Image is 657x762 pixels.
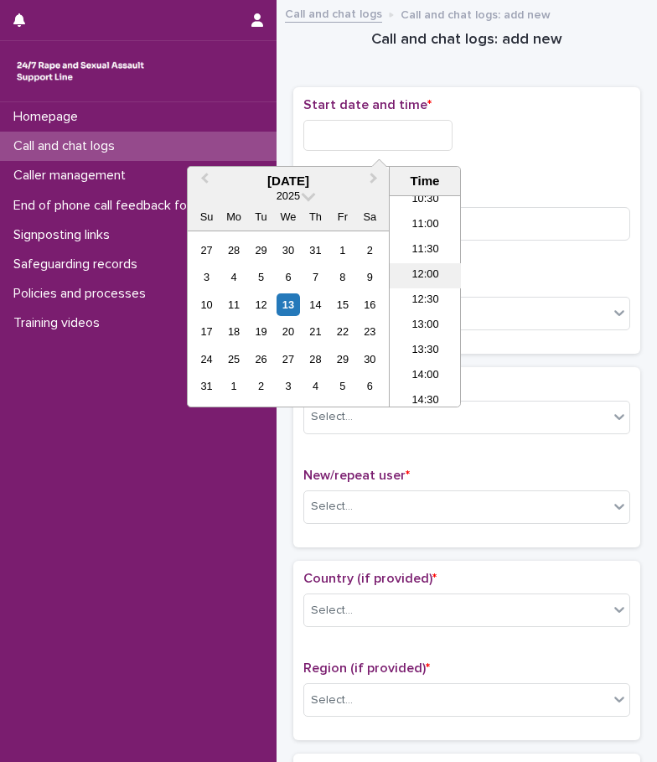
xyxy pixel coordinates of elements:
div: Choose Sunday, August 17th, 2025 [195,320,218,343]
div: Choose Wednesday, September 3rd, 2025 [277,375,299,397]
div: Choose Wednesday, August 13th, 2025 [277,293,299,316]
div: Choose Tuesday, August 12th, 2025 [250,293,272,316]
div: Su [195,205,218,228]
div: Choose Sunday, August 24th, 2025 [195,348,218,371]
div: Choose Thursday, August 14th, 2025 [304,293,327,316]
div: Choose Friday, August 1st, 2025 [331,239,354,262]
div: Choose Monday, August 11th, 2025 [222,293,245,316]
div: Choose Wednesday, August 20th, 2025 [277,320,299,343]
div: [DATE] [188,174,389,189]
div: We [277,205,299,228]
div: Select... [311,692,353,709]
li: 11:30 [390,238,461,263]
p: Training videos [7,315,113,331]
div: Choose Monday, August 4th, 2025 [222,266,245,288]
div: Choose Wednesday, August 6th, 2025 [277,266,299,288]
li: 14:30 [390,389,461,414]
div: Choose Friday, August 15th, 2025 [331,293,354,316]
div: Choose Sunday, August 31st, 2025 [195,375,218,397]
a: Call and chat logs [285,3,382,23]
div: Choose Wednesday, August 27th, 2025 [277,348,299,371]
div: Choose Friday, September 5th, 2025 [331,375,354,397]
li: 11:00 [390,213,461,238]
div: Choose Monday, August 18th, 2025 [222,320,245,343]
div: Choose Tuesday, August 19th, 2025 [250,320,272,343]
div: Choose Saturday, August 9th, 2025 [359,266,381,288]
div: Time [394,174,456,189]
div: Choose Friday, August 29th, 2025 [331,348,354,371]
div: month 2025-08 [193,236,383,400]
p: Policies and processes [7,286,159,302]
div: Sa [359,205,381,228]
div: Choose Saturday, August 30th, 2025 [359,348,381,371]
span: Region (if provided) [303,661,430,675]
div: Th [304,205,327,228]
div: Choose Friday, August 22nd, 2025 [331,320,354,343]
div: Choose Sunday, July 27th, 2025 [195,239,218,262]
div: Fr [331,205,354,228]
p: Call and chat logs: add new [401,4,551,23]
li: 13:30 [390,339,461,364]
span: Start date and time [303,98,432,111]
img: rhQMoQhaT3yELyF149Cw [13,54,147,88]
p: Call and chat logs [7,138,128,154]
p: Homepage [7,109,91,125]
li: 13:00 [390,314,461,339]
p: Safeguarding records [7,257,151,272]
li: 14:00 [390,364,461,389]
div: Choose Saturday, August 16th, 2025 [359,293,381,316]
li: 12:30 [390,288,461,314]
div: Mo [222,205,245,228]
div: Choose Saturday, August 2nd, 2025 [359,239,381,262]
button: Next Month [362,168,389,195]
p: Caller management [7,168,139,184]
p: End of phone call feedback form [7,198,215,214]
div: Select... [311,498,353,516]
div: Choose Monday, August 25th, 2025 [222,348,245,371]
h1: Call and chat logs: add new [293,30,640,50]
div: Choose Friday, August 8th, 2025 [331,266,354,288]
button: Previous Month [189,168,216,195]
div: Choose Sunday, August 10th, 2025 [195,293,218,316]
div: Choose Sunday, August 3rd, 2025 [195,266,218,288]
div: Select... [311,408,353,426]
li: 12:00 [390,263,461,288]
span: 2025 [277,189,300,202]
div: Choose Thursday, July 31st, 2025 [304,239,327,262]
div: Choose Thursday, August 28th, 2025 [304,348,327,371]
div: Choose Saturday, August 23rd, 2025 [359,320,381,343]
div: Choose Tuesday, August 5th, 2025 [250,266,272,288]
div: Choose Tuesday, August 26th, 2025 [250,348,272,371]
p: Signposting links [7,227,123,243]
div: Choose Tuesday, September 2nd, 2025 [250,375,272,397]
span: Country (if provided) [303,572,437,585]
div: Choose Thursday, September 4th, 2025 [304,375,327,397]
span: New/repeat user [303,469,410,482]
div: Choose Saturday, September 6th, 2025 [359,375,381,397]
div: Tu [250,205,272,228]
div: Select... [311,602,353,619]
div: Choose Wednesday, July 30th, 2025 [277,239,299,262]
div: Choose Tuesday, July 29th, 2025 [250,239,272,262]
div: Choose Monday, July 28th, 2025 [222,239,245,262]
div: Choose Monday, September 1st, 2025 [222,375,245,397]
li: 10:30 [390,188,461,213]
div: Choose Thursday, August 7th, 2025 [304,266,327,288]
div: Choose Thursday, August 21st, 2025 [304,320,327,343]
